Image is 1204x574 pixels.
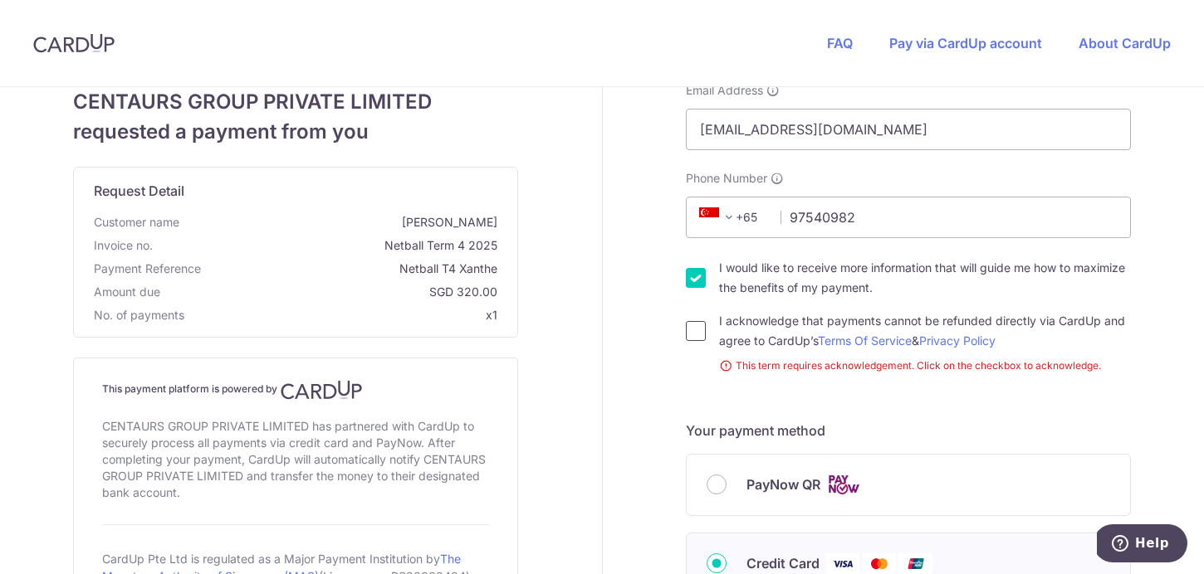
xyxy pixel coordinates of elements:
[281,380,362,400] img: CardUp
[827,35,853,51] a: FAQ
[707,553,1110,574] div: Credit Card Visa Mastercard Union Pay
[94,261,201,275] span: translation missing: en.payment_reference
[719,358,1131,374] small: This term requires acknowledgement. Click on the checkbox to acknowledge.
[707,474,1110,495] div: PayNow QR Cards logo
[919,333,996,348] a: Privacy Policy
[1079,35,1171,51] a: About CardUp
[889,35,1042,51] a: Pay via CardUp account
[863,553,896,574] img: Mastercard
[186,214,497,231] span: [PERSON_NAME]
[826,553,859,574] img: Visa
[686,109,1131,150] input: Email address
[686,82,763,99] span: Email Address
[686,421,1131,440] h5: Your payment method
[33,33,115,53] img: CardUp
[486,308,497,322] span: x1
[102,415,489,504] div: CENTAURS GROUP PRIVATE LIMITED has partnered with CardUp to securely process all payments via cre...
[94,214,179,231] span: Customer name
[827,474,860,495] img: Cards logo
[73,87,518,117] span: CENTAURS GROUP PRIVATE LIMITED
[1097,524,1187,566] iframe: Opens a widget where you can find more information
[746,553,820,573] span: Credit Card
[699,207,739,227] span: +65
[746,474,820,494] span: PayNow QR
[719,311,1131,351] label: I acknowledge that payments cannot be refunded directly via CardUp and agree to CardUp’s &
[94,237,153,254] span: Invoice no.
[94,284,160,300] span: Amount due
[94,182,184,199] span: translation missing: en.request_detail
[694,207,769,227] span: +65
[686,170,767,187] span: Phone Number
[719,258,1131,298] label: I would like to receive more information that will guide me how to maximize the benefits of my pa...
[159,237,497,254] span: Netball Term 4 2025
[102,380,489,400] h4: This payment platform is powered by
[899,553,932,574] img: Union Pay
[167,284,497,300] span: SGD 320.00
[73,117,518,147] span: requested a payment from you
[818,333,912,348] a: Terms Of Service
[208,260,497,277] span: Netball T4 Xanthe
[94,307,184,323] span: No. of payments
